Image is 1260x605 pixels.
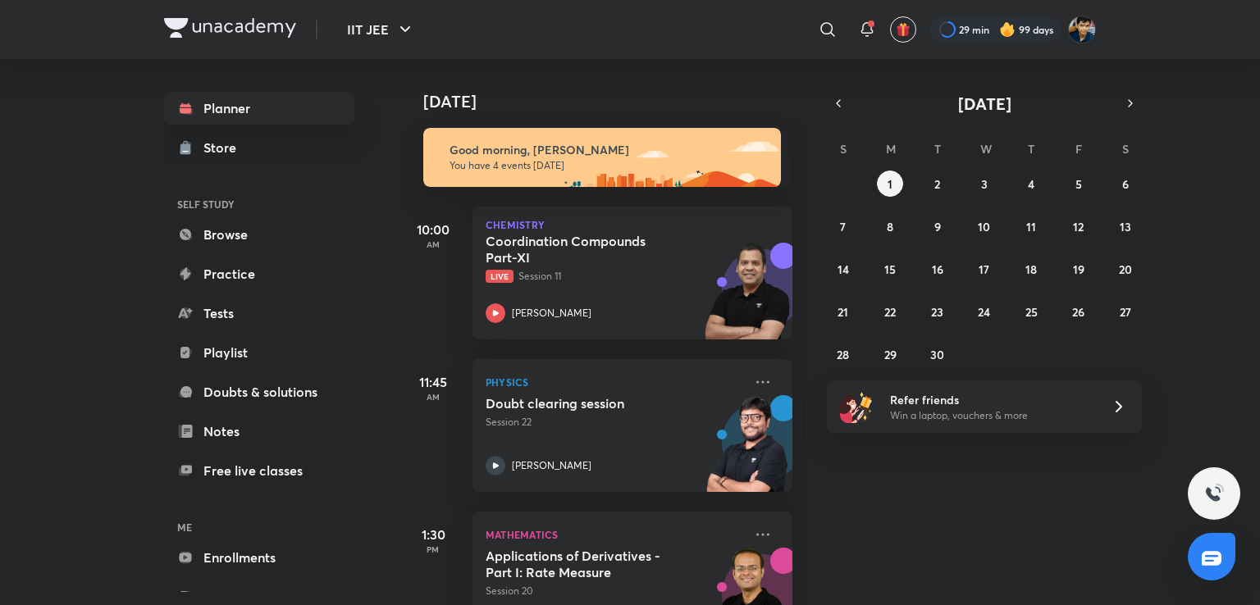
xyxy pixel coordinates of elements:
[924,256,951,282] button: September 16, 2025
[850,92,1119,115] button: [DATE]
[924,171,951,197] button: September 2, 2025
[981,176,988,192] abbr: September 3, 2025
[1066,213,1092,239] button: September 12, 2025
[979,262,989,277] abbr: September 17, 2025
[1028,176,1034,192] abbr: September 4, 2025
[932,262,943,277] abbr: September 16, 2025
[887,219,893,234] abbr: September 8, 2025
[924,298,951,325] button: September 23, 2025
[924,341,951,367] button: September 30, 2025
[1026,219,1036,234] abbr: September 11, 2025
[934,219,941,234] abbr: September 9, 2025
[164,131,354,164] a: Store
[164,218,354,251] a: Browse
[840,390,873,423] img: referral
[1018,256,1044,282] button: September 18, 2025
[164,513,354,541] h6: ME
[877,171,903,197] button: September 1, 2025
[884,304,896,320] abbr: September 22, 2025
[164,92,354,125] a: Planner
[840,219,846,234] abbr: September 7, 2025
[1075,176,1082,192] abbr: September 5, 2025
[978,304,990,320] abbr: September 24, 2025
[1025,262,1037,277] abbr: September 18, 2025
[971,171,997,197] button: September 3, 2025
[400,392,466,402] p: AM
[838,262,849,277] abbr: September 14, 2025
[1066,171,1092,197] button: September 5, 2025
[890,408,1092,423] p: Win a laptop, vouchers & more
[884,347,897,362] abbr: September 29, 2025
[830,298,856,325] button: September 21, 2025
[164,541,354,574] a: Enrollments
[1025,304,1038,320] abbr: September 25, 2025
[486,270,514,283] span: Live
[971,298,997,325] button: September 24, 2025
[486,548,690,580] h5: Applications of Derivatives - Part I: Rate Measure
[164,18,296,38] img: Company Logo
[1028,141,1034,157] abbr: Thursday
[838,304,848,320] abbr: September 21, 2025
[337,13,425,46] button: IIT JEE
[486,269,743,284] p: Session 11
[830,213,856,239] button: September 7, 2025
[1122,176,1129,192] abbr: September 6, 2025
[1112,171,1139,197] button: September 6, 2025
[702,395,792,508] img: unacademy
[512,306,591,321] p: [PERSON_NAME]
[400,544,466,554] p: PM
[840,141,847,157] abbr: Sunday
[423,92,809,111] h4: [DATE]
[164,18,296,42] a: Company Logo
[486,415,743,430] p: Session 22
[1075,141,1082,157] abbr: Friday
[978,219,990,234] abbr: September 10, 2025
[924,213,951,239] button: September 9, 2025
[164,190,354,218] h6: SELF STUDY
[486,525,743,544] p: Mathematics
[971,256,997,282] button: September 17, 2025
[896,22,911,37] img: avatar
[1073,262,1084,277] abbr: September 19, 2025
[1018,298,1044,325] button: September 25, 2025
[890,16,916,43] button: avatar
[837,347,849,362] abbr: September 28, 2025
[830,256,856,282] button: September 14, 2025
[400,525,466,544] h5: 1:30
[888,176,892,192] abbr: September 1, 2025
[400,239,466,249] p: AM
[1068,16,1096,43] img: SHREYANSH GUPTA
[164,297,354,330] a: Tests
[886,141,896,157] abbr: Monday
[1066,298,1092,325] button: September 26, 2025
[450,143,766,157] h6: Good morning, [PERSON_NAME]
[400,220,466,239] h5: 10:00
[971,213,997,239] button: September 10, 2025
[1120,304,1131,320] abbr: September 27, 2025
[1119,262,1132,277] abbr: September 20, 2025
[877,256,903,282] button: September 15, 2025
[1112,298,1139,325] button: September 27, 2025
[934,176,940,192] abbr: September 2, 2025
[164,257,354,290] a: Practice
[999,21,1016,38] img: streak
[1018,171,1044,197] button: September 4, 2025
[1122,141,1129,157] abbr: Saturday
[930,347,944,362] abbr: September 30, 2025
[486,233,690,266] h5: Coordination Compounds Part-XI
[934,141,941,157] abbr: Tuesday
[830,341,856,367] button: September 28, 2025
[958,93,1011,115] span: [DATE]
[1066,256,1092,282] button: September 19, 2025
[423,128,781,187] img: morning
[203,138,246,157] div: Store
[980,141,992,157] abbr: Wednesday
[884,262,896,277] abbr: September 15, 2025
[890,391,1092,408] h6: Refer friends
[1112,213,1139,239] button: September 13, 2025
[450,159,766,172] p: You have 4 events [DATE]
[512,458,591,473] p: [PERSON_NAME]
[1204,484,1224,503] img: ttu
[702,243,792,356] img: unacademy
[877,298,903,325] button: September 22, 2025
